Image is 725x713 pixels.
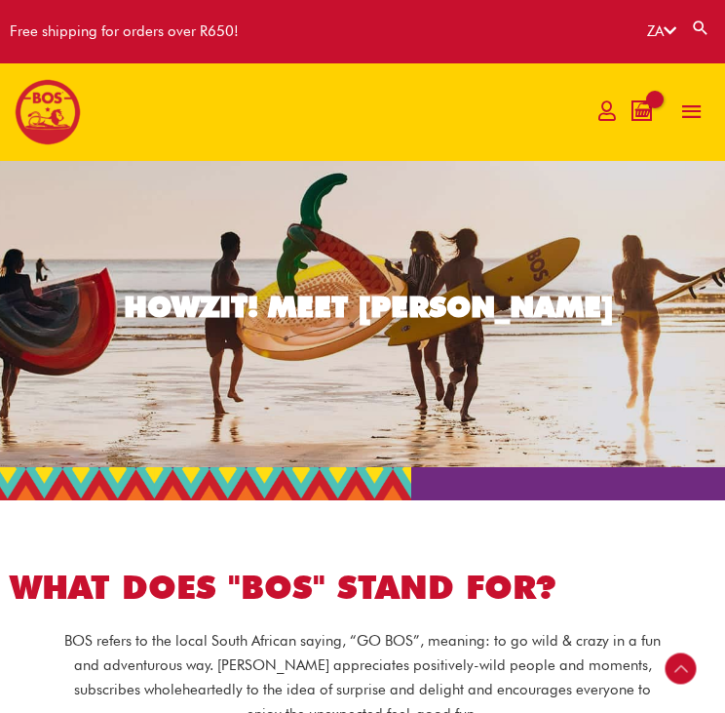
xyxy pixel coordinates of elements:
[631,100,652,121] a: View Shopping Cart, empty
[15,79,81,145] img: BOS logo finals-200px
[647,22,676,40] a: ZA
[691,19,710,37] a: Search button
[10,564,715,611] h1: WHAT DOES "BOS" STAND FOR?
[124,292,614,321] div: HOWZIT! MEET [PERSON_NAME]
[10,10,239,54] div: Free shipping for orders over R650!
